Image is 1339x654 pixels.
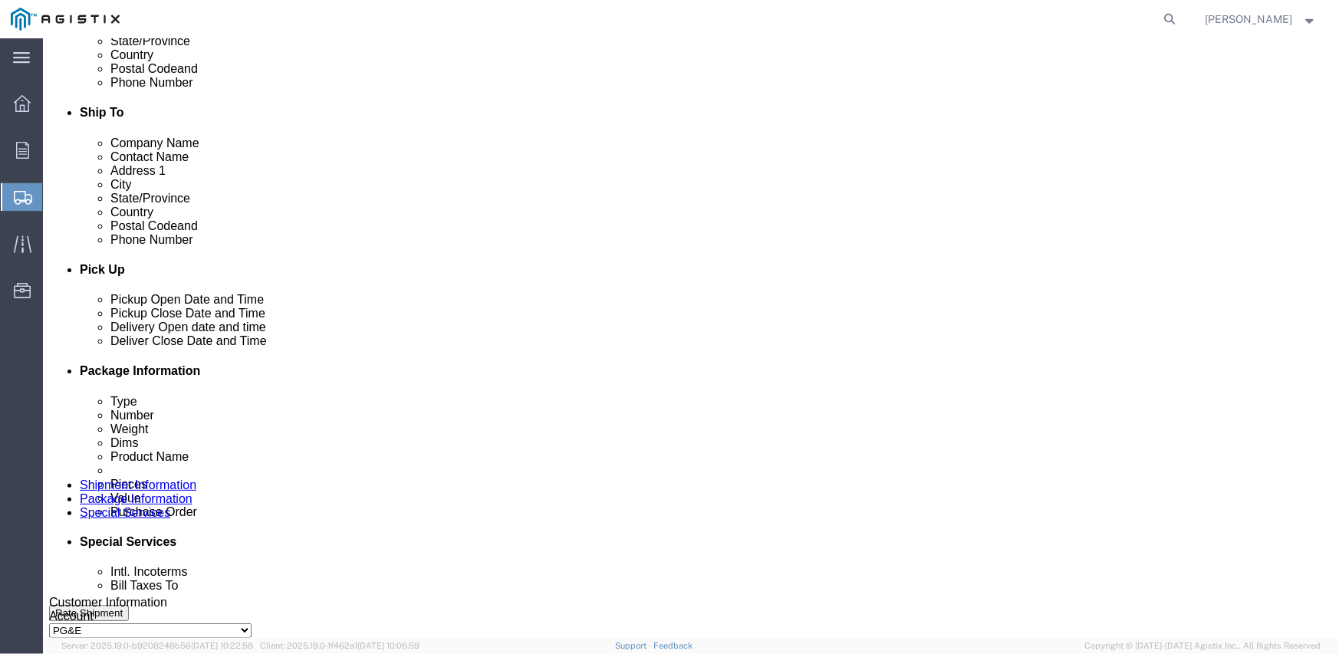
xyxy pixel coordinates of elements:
[43,38,1339,638] iframe: FS Legacy Container
[1084,639,1321,652] span: Copyright © [DATE]-[DATE] Agistix Inc., All Rights Reserved
[260,641,419,650] span: Client: 2025.19.0-1f462a1
[61,641,253,650] span: Server: 2025.19.0-b9208248b56
[357,641,419,650] span: [DATE] 10:06:59
[653,641,693,650] a: Feedback
[11,8,120,31] img: logo
[1205,10,1318,28] button: [PERSON_NAME]
[1206,11,1293,28] span: Chantelle Bower
[615,641,653,650] a: Support
[191,641,253,650] span: [DATE] 10:22:58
